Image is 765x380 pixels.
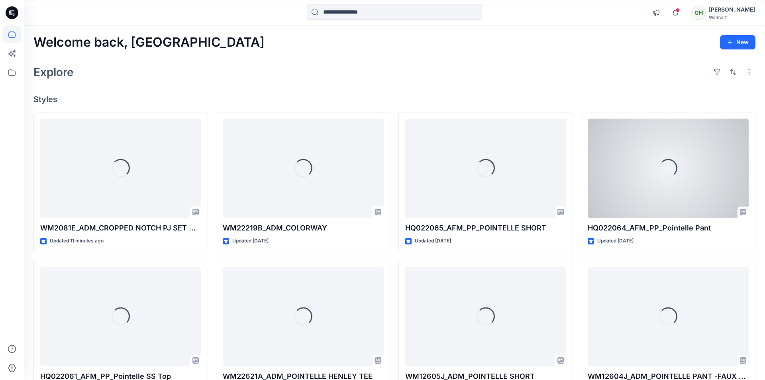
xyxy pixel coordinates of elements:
div: GH [691,6,706,20]
div: Walmart [709,14,755,20]
p: HQ022065_AFM_PP_POINTELLE SHORT [405,222,566,234]
button: New [720,35,755,49]
p: Updated [DATE] [597,237,634,245]
p: Updated [DATE] [232,237,269,245]
h4: Styles [33,95,755,104]
p: WM2081E_ADM_CROPPED NOTCH PJ SET w/ STRAIGHT HEM TOP_COLORWAY [40,222,201,234]
h2: Explore [33,66,74,79]
p: WM22219B_ADM_COLORWAY [223,222,384,234]
p: Updated [DATE] [415,237,451,245]
h2: Welcome back, [GEOGRAPHIC_DATA] [33,35,265,50]
div: [PERSON_NAME] [709,5,755,14]
p: HQ022064_AFM_PP_Pointelle Pant [588,222,749,234]
p: Updated 11 minutes ago [50,237,104,245]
